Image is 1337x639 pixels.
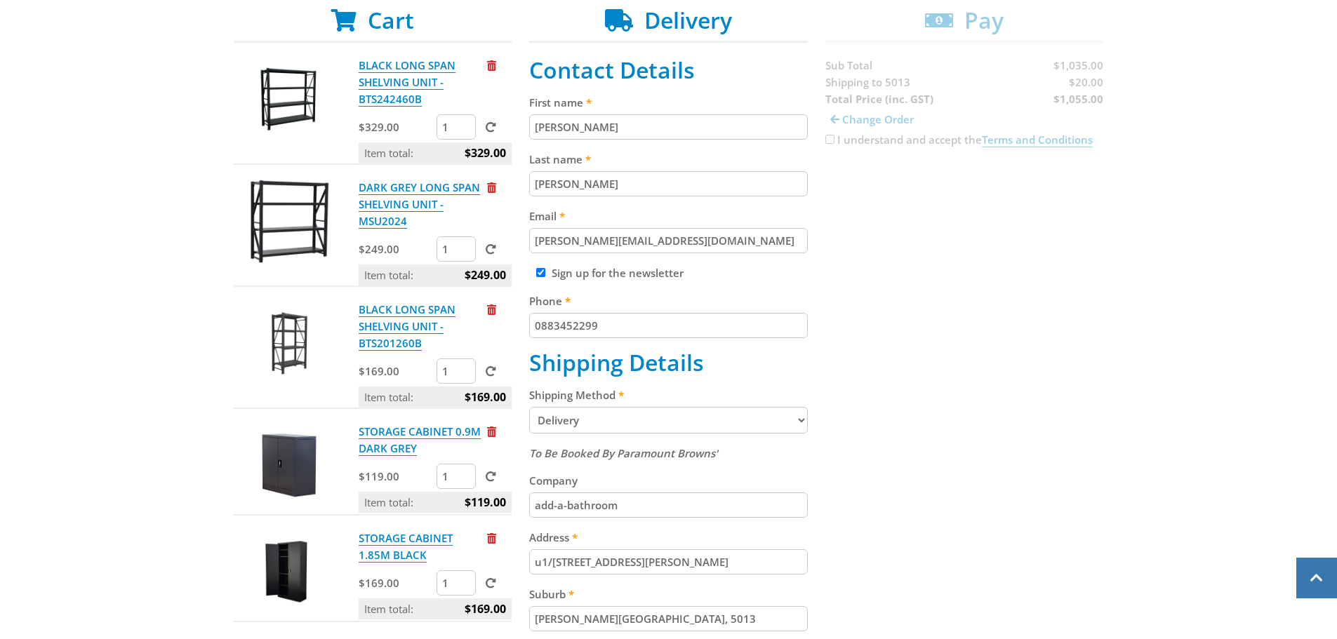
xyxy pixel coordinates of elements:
a: Remove from cart [487,58,496,72]
label: First name [529,94,808,111]
span: Cart [368,5,414,35]
p: $119.00 [359,468,434,485]
label: Address [529,529,808,546]
a: DARK GREY LONG SPAN SHELVING UNIT - MSU2024 [359,180,480,229]
input: Please enter your last name. [529,171,808,196]
label: Company [529,472,808,489]
input: Please enter your first name. [529,114,808,140]
p: $249.00 [359,241,434,257]
img: STORAGE CABINET 0.9M DARK GREY [247,423,331,507]
label: Phone [529,292,808,309]
span: $329.00 [465,142,506,163]
input: Please enter your address. [529,549,808,574]
input: Please enter your telephone number. [529,313,808,338]
span: Delivery [644,5,732,35]
input: Please enter your suburb. [529,606,808,631]
span: $249.00 [465,264,506,285]
select: Please select a shipping method. [529,407,808,433]
a: BLACK LONG SPAN SHELVING UNIT - BTS242460B [359,58,455,107]
span: $169.00 [465,598,506,619]
label: Last name [529,151,808,168]
span: $119.00 [465,492,506,513]
a: Remove from cart [487,180,496,194]
p: $169.00 [359,363,434,379]
img: BLACK LONG SPAN SHELVING UNIT - BTS242460B [247,57,331,141]
a: Remove from cart [487,531,496,545]
a: BLACK LONG SPAN SHELVING UNIT - BTS201260B [359,302,455,351]
h2: Contact Details [529,57,808,83]
p: $329.00 [359,119,434,135]
img: BLACK LONG SPAN SHELVING UNIT - BTS201260B [247,301,331,385]
label: Email [529,208,808,224]
p: Item total: [359,142,512,163]
p: Item total: [359,492,512,513]
p: $169.00 [359,574,434,591]
h2: Shipping Details [529,349,808,376]
a: Remove from cart [487,302,496,316]
p: Item total: [359,264,512,285]
em: To Be Booked By Paramount Browns' [529,446,718,460]
a: STORAGE CABINET 1.85M BLACK [359,531,453,563]
p: Item total: [359,386,512,408]
label: Sign up for the newsletter [552,266,684,280]
a: Remove from cart [487,424,496,438]
input: Please enter your email address. [529,228,808,253]
span: $169.00 [465,386,506,408]
img: DARK GREY LONG SPAN SHELVING UNIT - MSU2024 [247,179,331,263]
a: STORAGE CABINET 0.9M DARK GREY [359,424,481,456]
label: Suburb [529,586,808,603]
label: Shipping Method [529,386,808,403]
p: Item total: [359,598,512,619]
img: STORAGE CABINET 1.85M BLACK [247,530,331,614]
